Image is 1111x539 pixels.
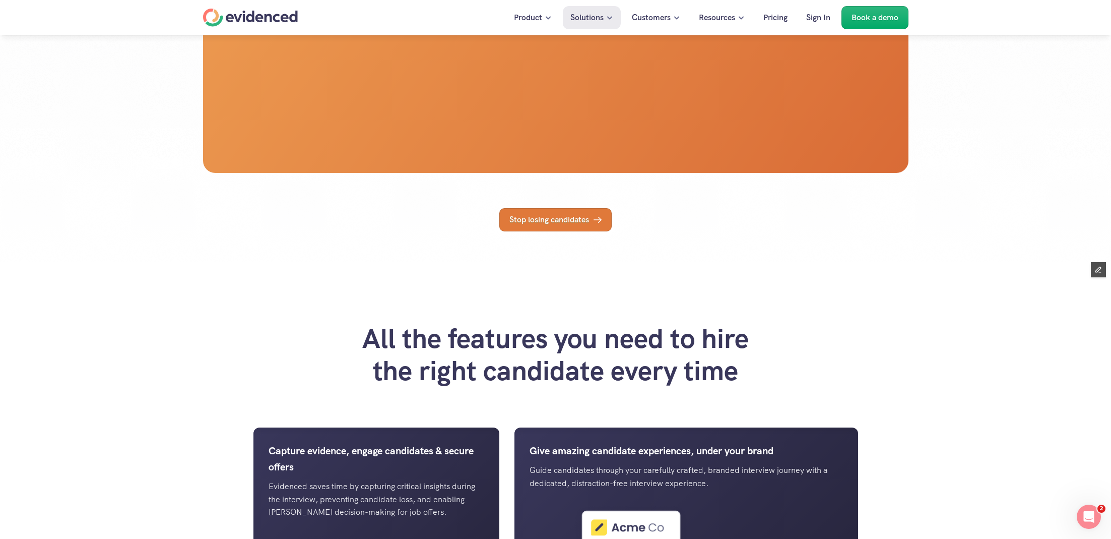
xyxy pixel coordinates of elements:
[269,480,484,519] p: Evidenced saves time by capturing critical insights during the interview, preventing candidate lo...
[632,11,671,24] p: Customers
[1091,262,1106,277] button: Edit Framer Content
[509,213,589,226] p: Stop losing candidates
[1077,505,1101,529] iframe: Intercom live chat
[841,6,908,29] a: Book a demo
[529,443,843,459] p: Give amazing candidate experiences, under your brand
[514,11,542,24] p: Product
[499,208,612,231] a: Stop losing candidates
[806,11,830,24] p: Sign In
[349,322,762,388] h2: All the features you need to hire the right candidate every time
[756,6,795,29] a: Pricing
[699,11,735,24] p: Resources
[269,443,484,475] p: Capture evidence, engage candidates & secure offers
[763,11,788,24] p: Pricing
[203,9,298,27] a: Home
[799,6,838,29] a: Sign In
[570,11,604,24] p: Solutions
[1097,505,1105,513] span: 2
[529,464,843,490] p: Guide candidates through your carefully crafted, branded interview journey with a dedicated, dist...
[852,11,898,24] p: Book a demo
